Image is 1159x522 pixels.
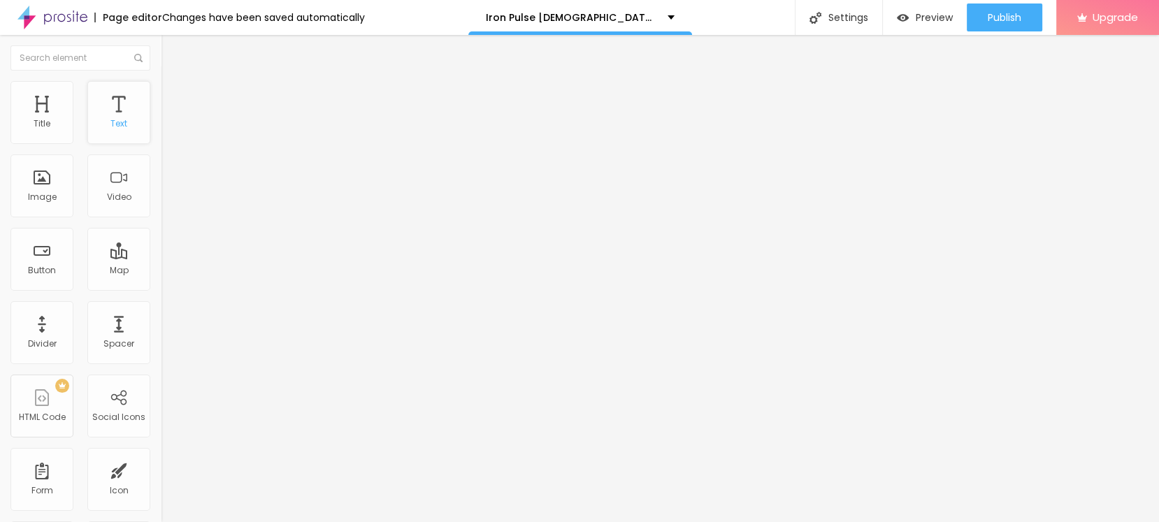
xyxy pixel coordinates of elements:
img: Icone [134,54,143,62]
span: Upgrade [1093,11,1138,23]
div: Image [28,192,57,202]
div: Spacer [103,339,134,349]
div: Map [110,266,129,275]
div: Text [110,119,127,129]
div: Icon [110,486,129,495]
span: Preview [916,12,953,23]
div: HTML Code [19,412,66,422]
div: Title [34,119,50,129]
div: Page editor [94,13,162,22]
img: Icone [809,12,821,24]
input: Search element [10,45,150,71]
button: Preview [883,3,967,31]
div: Changes have been saved automatically [162,13,365,22]
div: Social Icons [92,412,145,422]
div: Video [107,192,131,202]
span: Publish [988,12,1021,23]
div: Button [28,266,56,275]
div: Divider [28,339,57,349]
button: Publish [967,3,1042,31]
div: Form [31,486,53,495]
img: view-1.svg [897,12,909,24]
p: Iron Pulse [DEMOGRAPHIC_DATA][MEDICAL_DATA] [486,13,657,22]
